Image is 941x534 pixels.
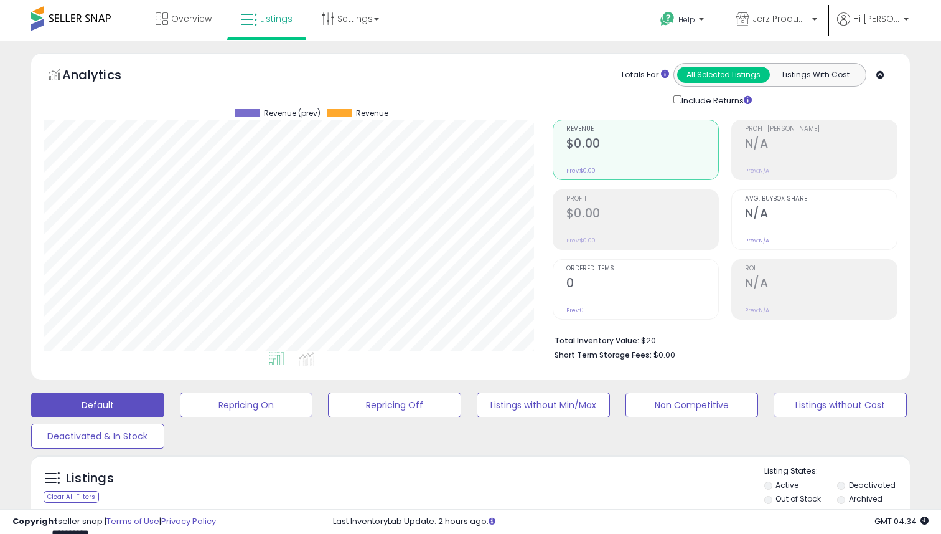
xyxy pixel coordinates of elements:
button: Default [31,393,164,417]
div: Last InventoryLab Update: 2 hours ago. [333,516,929,528]
h5: Analytics [62,66,146,87]
button: All Selected Listings [677,67,770,83]
h2: N/A [745,276,897,293]
button: Listings without Cost [774,393,907,417]
small: Prev: N/A [745,167,769,174]
span: $0.00 [653,349,675,361]
li: $20 [555,332,888,347]
span: Revenue (prev) [264,109,321,118]
div: Totals For [620,69,669,81]
span: Overview [171,12,212,25]
small: Prev: N/A [745,237,769,244]
span: Ordered Items [566,265,718,272]
div: Clear All Filters [44,491,99,503]
button: Listings without Min/Max [477,393,610,417]
a: Terms of Use [106,515,159,527]
span: Revenue [566,126,718,133]
span: Jerz Products LLC [752,12,808,25]
h2: N/A [745,206,897,223]
strong: Copyright [12,515,58,527]
span: Profit [566,196,718,203]
span: 2025-08-12 04:34 GMT [874,515,929,527]
h5: Listings [66,470,114,487]
label: Out of Stock [775,493,821,504]
button: Listings With Cost [769,67,862,83]
button: Non Competitive [625,393,759,417]
span: Revenue [356,109,388,118]
label: Deactivated [849,480,896,490]
a: Hi [PERSON_NAME] [837,12,909,41]
i: Get Help [660,11,675,27]
small: Prev: $0.00 [566,237,596,244]
h2: $0.00 [566,136,718,153]
a: Privacy Policy [161,515,216,527]
a: Help [650,2,716,41]
small: Prev: N/A [745,307,769,314]
h2: $0.00 [566,206,718,223]
h2: N/A [745,136,897,153]
span: Help [678,14,695,25]
label: Archived [849,493,882,504]
button: Deactivated & In Stock [31,424,164,449]
div: seller snap | | [12,516,216,528]
span: ROI [745,265,897,272]
span: Profit [PERSON_NAME] [745,126,897,133]
b: Total Inventory Value: [555,335,639,346]
span: Listings [260,12,293,25]
span: Hi [PERSON_NAME] [853,12,900,25]
div: Include Returns [664,93,767,107]
label: Active [775,480,798,490]
b: Short Term Storage Fees: [555,350,652,360]
p: Listing States: [764,465,911,477]
button: Repricing Off [328,393,461,417]
small: Prev: 0 [566,307,584,314]
h2: 0 [566,276,718,293]
span: Avg. Buybox Share [745,196,897,203]
small: Prev: $0.00 [566,167,596,174]
button: Repricing On [180,393,313,417]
